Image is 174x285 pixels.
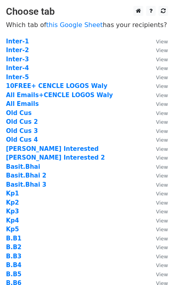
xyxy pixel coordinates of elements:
a: View [148,38,168,45]
a: Kp1 [6,190,19,197]
small: View [156,92,168,98]
small: View [156,137,168,143]
small: View [156,146,168,152]
small: View [156,110,168,116]
a: View [148,217,168,224]
small: View [156,200,168,206]
a: View [148,154,168,161]
a: Basit.Bhai [6,163,40,170]
a: View [148,181,168,188]
p: Which tab of has your recipients? [6,21,168,29]
a: View [148,118,168,125]
a: View [148,244,168,251]
small: View [156,65,168,71]
iframe: Chat Widget [134,247,174,285]
a: Old Cus 4 [6,136,38,143]
a: [PERSON_NAME] Interested [6,145,99,152]
a: View [148,64,168,72]
small: View [156,101,168,107]
a: View [148,208,168,215]
a: Old Cus 2 [6,118,38,125]
a: Inter-3 [6,56,29,63]
small: View [156,209,168,215]
small: View [156,119,168,125]
a: Inter-1 [6,38,29,45]
small: View [156,39,168,45]
a: 10FREE+ CENCLE LOGOS Waly [6,82,108,90]
small: View [156,128,168,134]
a: Kp4 [6,217,19,224]
small: View [156,57,168,62]
a: Old Cus [6,109,31,117]
a: View [148,172,168,179]
a: Inter-4 [6,64,29,72]
small: View [156,182,168,188]
strong: B.B4 [6,262,22,269]
a: [PERSON_NAME] Interested 2 [6,154,105,161]
a: Inter-2 [6,47,29,54]
small: View [156,155,168,161]
a: Kp3 [6,208,19,215]
a: View [148,226,168,233]
a: All Emails [6,100,39,107]
a: View [148,190,168,197]
a: B.B2 [6,244,22,251]
a: Kp5 [6,226,19,233]
a: B.B1 [6,235,22,242]
a: Kp2 [6,199,19,206]
a: B.B3 [6,253,22,260]
small: View [156,218,168,224]
a: View [148,47,168,54]
a: Inter-5 [6,74,29,81]
a: View [148,92,168,99]
a: Basit.Bhai 3 [6,181,47,188]
small: View [156,191,168,197]
a: View [148,127,168,135]
a: View [148,109,168,117]
h3: Choose tab [6,6,168,18]
small: View [156,173,168,179]
a: View [148,74,168,81]
a: All Emails+CENCLE LOGOS Waly [6,92,113,99]
strong: Basit.Bhai 2 [6,172,47,179]
a: View [148,199,168,206]
a: View [148,100,168,107]
a: Old Cus 3 [6,127,38,135]
a: View [148,145,168,152]
small: View [156,236,168,242]
a: View [148,82,168,90]
a: View [148,235,168,242]
small: View [156,164,168,170]
small: View [156,74,168,80]
a: View [148,136,168,143]
small: View [156,83,168,89]
small: View [156,244,168,250]
a: B.B5 [6,271,22,278]
small: View [156,47,168,53]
